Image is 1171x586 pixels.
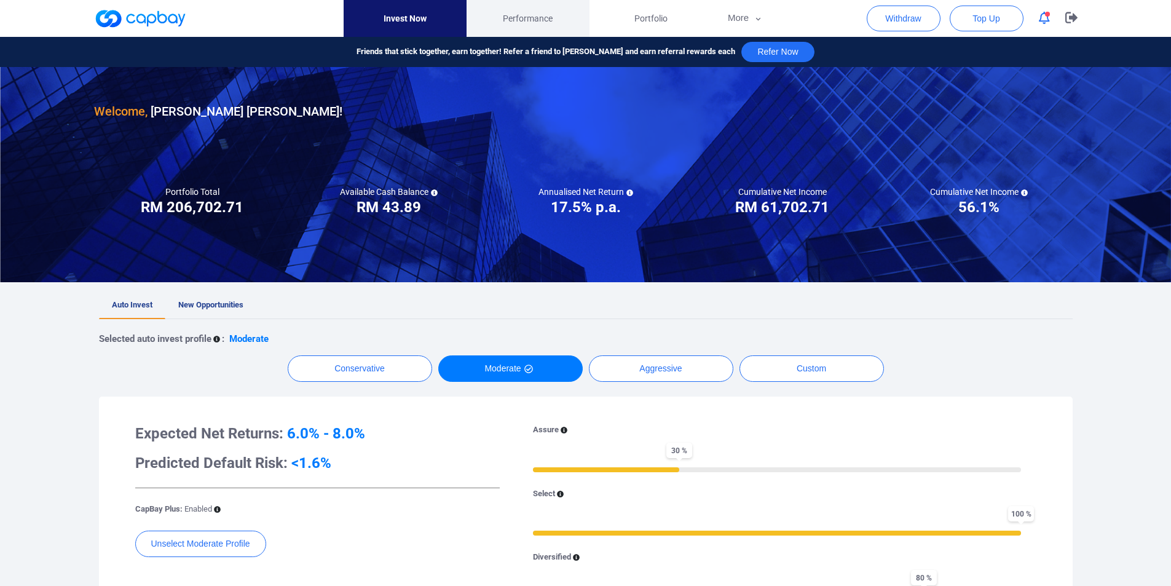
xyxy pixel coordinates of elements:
button: Moderate [438,355,583,382]
p: Diversified [533,551,571,564]
span: New Opportunities [178,300,243,309]
p: Moderate [229,331,269,346]
p: Selected auto invest profile [99,331,211,346]
h3: Expected Net Returns: [135,424,500,443]
h5: Cumulative Net Income [738,186,827,197]
span: Enabled [184,504,212,513]
h3: Predicted Default Risk: [135,453,500,473]
span: Top Up [972,12,999,25]
h5: Portfolio Total [165,186,219,197]
span: 6.0% - 8.0% [287,425,365,442]
h3: 17.5% p.a. [551,197,621,217]
span: Performance [503,12,553,25]
span: 100 % [1008,506,1034,521]
h3: [PERSON_NAME] [PERSON_NAME] ! [94,101,342,121]
span: 80 % [911,570,937,585]
p: : [222,331,224,346]
button: Conservative [288,355,432,382]
span: Portfolio [634,12,668,25]
p: Assure [533,424,559,437]
span: Welcome, [94,104,148,119]
h3: RM 43.89 [357,197,421,217]
h5: Cumulative Net Income [930,186,1028,197]
span: 30 % [666,443,692,458]
p: CapBay Plus: [135,503,212,516]
button: Custom [739,355,884,382]
span: Auto Invest [112,300,152,309]
span: Friends that stick together, earn together! Refer a friend to [PERSON_NAME] and earn referral rew... [357,46,735,58]
h3: RM 61,702.71 [735,197,829,217]
h5: Available Cash Balance [340,186,438,197]
h3: RM 206,702.71 [141,197,243,217]
button: Unselect Moderate Profile [135,531,266,557]
button: Top Up [950,6,1023,31]
p: Select [533,488,555,501]
span: <1.6% [291,454,331,472]
h5: Annualised Net Return [538,186,633,197]
button: Aggressive [589,355,733,382]
h3: 56.1% [958,197,999,217]
button: Refer Now [741,42,814,62]
button: Withdraw [867,6,940,31]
